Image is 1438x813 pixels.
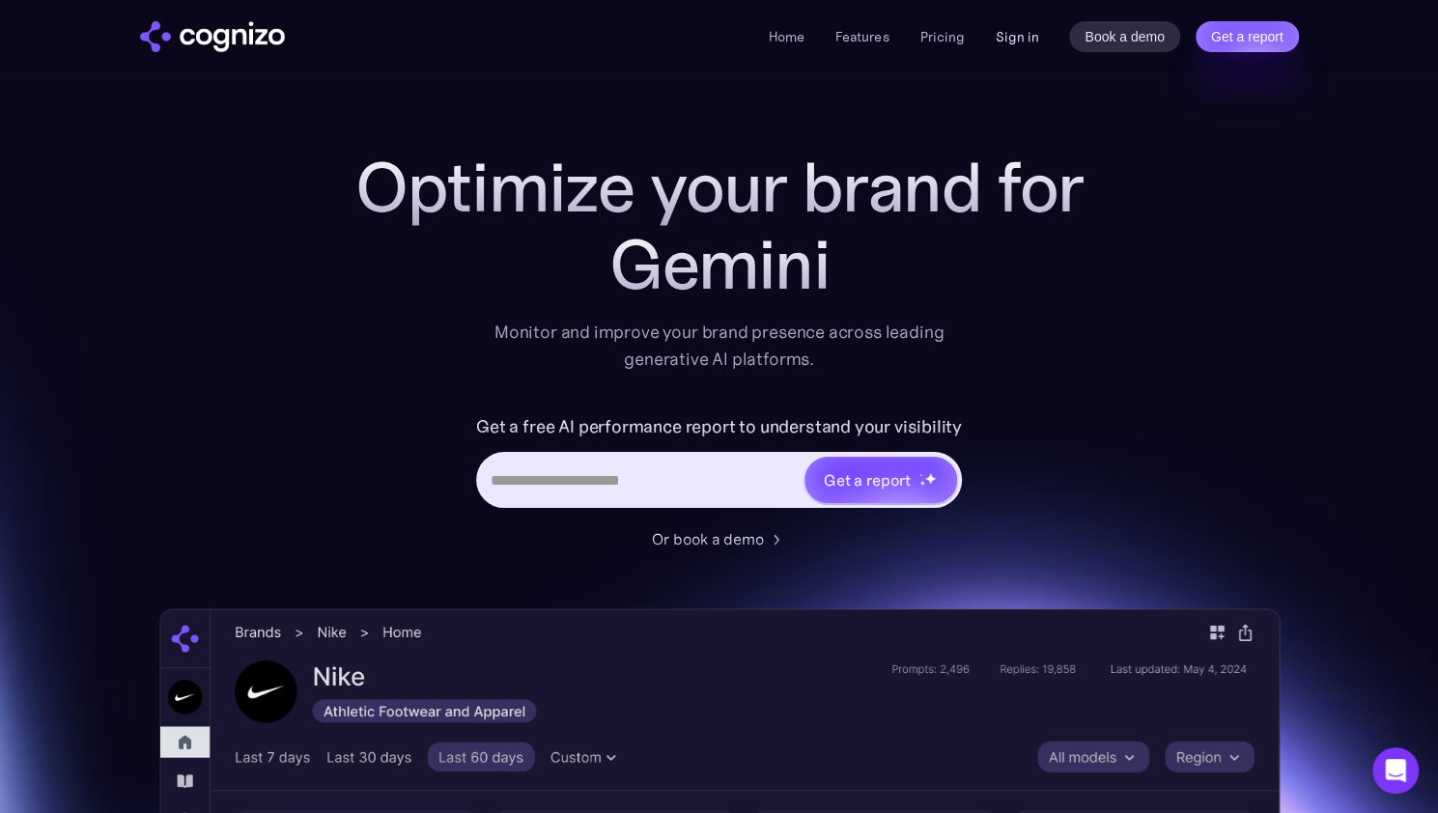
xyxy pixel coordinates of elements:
[1372,747,1419,794] div: Open Intercom Messenger
[333,149,1106,226] h1: Optimize your brand for
[995,25,1038,48] a: Sign in
[924,472,937,485] img: star
[824,468,911,491] div: Get a report
[919,473,922,476] img: star
[1069,21,1180,52] a: Book a demo
[140,21,285,52] a: home
[333,226,1106,303] div: Gemini
[1196,21,1299,52] a: Get a report
[482,319,957,373] div: Monitor and improve your brand presence across leading generative AI platforms.
[652,527,764,550] div: Or book a demo
[769,28,804,45] a: Home
[803,455,959,505] a: Get a reportstarstarstar
[835,28,888,45] a: Features
[919,28,964,45] a: Pricing
[476,411,962,518] form: Hero URL Input Form
[919,480,926,487] img: star
[476,411,962,442] label: Get a free AI performance report to understand your visibility
[652,527,787,550] a: Or book a demo
[140,21,285,52] img: cognizo logo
